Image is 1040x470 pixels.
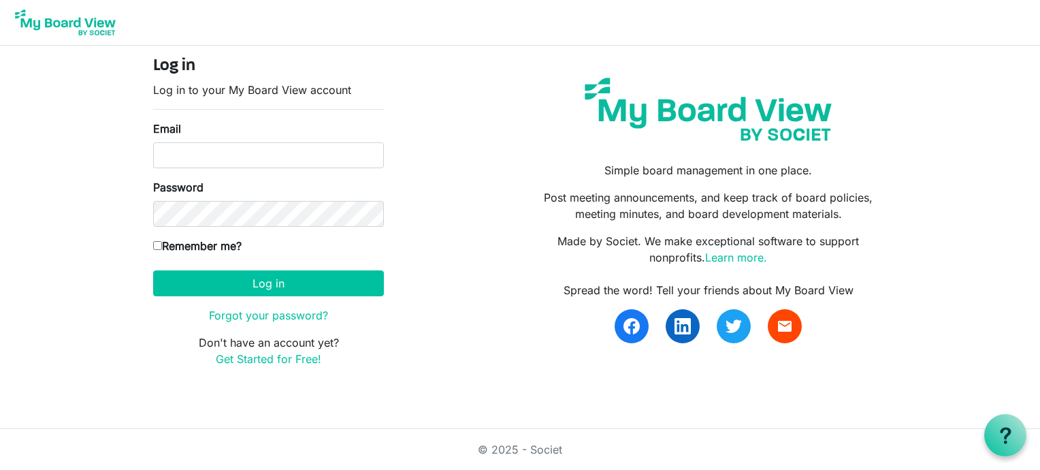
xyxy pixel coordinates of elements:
p: Made by Societ. We make exceptional software to support nonprofits. [530,233,887,266]
img: facebook.svg [623,318,640,334]
p: Post meeting announcements, and keep track of board policies, meeting minutes, and board developm... [530,189,887,222]
label: Remember me? [153,238,242,254]
p: Don't have an account yet? [153,334,384,367]
img: my-board-view-societ.svg [574,67,842,151]
img: My Board View Logo [11,5,120,40]
input: Remember me? [153,241,162,250]
a: Get Started for Free! [216,352,321,366]
a: © 2025 - Societ [478,443,562,456]
span: email [777,318,793,334]
p: Simple board management in one place. [530,162,887,178]
p: Log in to your My Board View account [153,82,384,98]
img: linkedin.svg [675,318,691,334]
div: Spread the word! Tell your friends about My Board View [530,282,887,298]
label: Password [153,179,204,195]
a: Learn more. [705,251,767,264]
label: Email [153,121,181,137]
button: Log in [153,270,384,296]
h4: Log in [153,57,384,76]
a: email [768,309,802,343]
a: Forgot your password? [209,309,328,322]
img: twitter.svg [726,318,742,334]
